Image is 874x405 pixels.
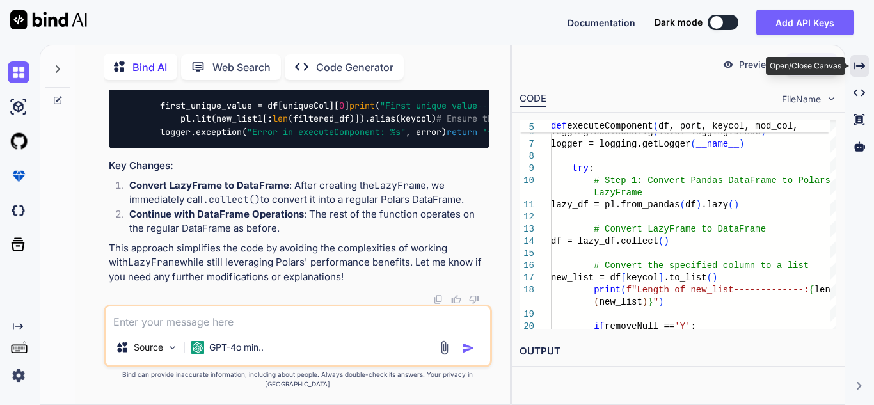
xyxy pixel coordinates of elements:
[469,294,479,305] img: dislike
[826,93,837,104] img: chevron down
[462,342,475,354] img: icon
[551,273,621,283] span: new_list = df
[520,175,534,187] div: 10
[247,126,406,138] span: "Error in executeComponent: %s"
[437,340,452,355] img: attachment
[756,10,854,35] button: Add API Keys
[447,126,477,138] span: return
[589,163,594,173] span: :
[680,200,685,210] span: (
[814,285,830,295] span: len
[128,256,180,269] code: LazyFrame
[451,294,461,305] img: like
[209,341,264,354] p: GPT-4o min..
[129,179,289,191] strong: Convert LazyFrame to DataFrame
[663,236,669,246] span: )
[520,321,534,333] div: 20
[728,200,733,210] span: (
[594,175,830,186] span: # Step 1: Convert Pandas DataFrame to Polars
[626,273,658,283] span: keycol
[520,199,534,211] div: 11
[739,58,774,71] p: Preview
[8,131,29,152] img: githubLight
[109,159,489,173] h3: Key Changes:
[658,127,761,137] span: level=logging.DEBUG
[520,272,534,284] div: 17
[809,285,814,295] span: {
[520,138,534,150] div: 7
[712,273,717,283] span: )
[380,100,549,111] span: "First unique value------------:"
[653,127,658,137] span: (
[594,321,605,331] span: if
[551,236,658,246] span: df = lazy_df.collect
[626,285,809,295] span: f"Length of new_list-------------:
[600,297,642,307] span: new_list
[212,60,271,75] p: Web Search
[594,260,809,271] span: # Convert the specified column to a list
[129,208,304,220] strong: Continue with DataFrame Operations
[339,100,344,111] span: 0
[551,127,653,137] span: logging.basicConfig
[722,59,734,70] img: preview
[520,91,546,107] div: CODE
[658,236,663,246] span: (
[621,285,626,295] span: (
[8,200,29,221] img: darkCloudIdeIcon
[568,17,635,28] span: Documentation
[520,248,534,260] div: 15
[520,211,534,223] div: 12
[520,122,534,134] span: 5
[605,321,674,331] span: removeNull ==
[782,93,821,106] span: FileName
[594,297,599,307] span: (
[520,235,534,248] div: 14
[658,273,663,283] span: ]
[761,127,766,137] span: )
[674,321,690,331] span: 'Y'
[648,297,653,307] span: }
[316,60,393,75] p: Code Generator
[766,57,845,75] div: Open/Close Canvas
[482,126,513,138] span: 'fail'
[520,284,534,296] div: 18
[8,61,29,83] img: chat
[8,365,29,386] img: settings
[374,179,426,192] code: LazyFrame
[436,113,575,125] span: # Ensure the length matches
[520,308,534,321] div: 19
[568,16,635,29] button: Documentation
[512,337,845,367] h2: OUTPUT
[520,223,534,235] div: 13
[690,139,695,149] span: (
[273,113,288,125] span: len
[734,200,739,210] span: )
[551,121,567,131] span: def
[191,341,204,354] img: GPT-4o mini
[707,273,712,283] span: (
[696,200,701,210] span: )
[567,121,653,131] span: executeComponent
[433,294,443,305] img: copy
[520,163,534,175] div: 9
[109,241,489,285] p: This approach simplifies the code by avoiding the complexities of working with while still levera...
[701,200,728,210] span: .lazy
[520,260,534,272] div: 16
[8,165,29,187] img: premium
[653,297,658,307] span: "
[349,100,375,111] span: print
[203,193,260,206] code: .collect()
[658,121,798,131] span: df, port, keycol, mod_col,
[551,200,680,210] span: lazy_df = pl.from_pandas
[642,297,648,307] span: )
[739,139,744,149] span: )
[104,370,492,389] p: Bind can provide inaccurate information, including about people. Always double-check its answers....
[10,10,87,29] img: Bind AI
[132,60,167,75] p: Bind AI
[658,297,663,307] span: )
[134,341,163,354] p: Source
[573,163,589,173] span: try
[167,342,178,353] img: Pick Models
[594,224,766,234] span: # Convert LazyFrame to DataFrame
[8,96,29,118] img: ai-studio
